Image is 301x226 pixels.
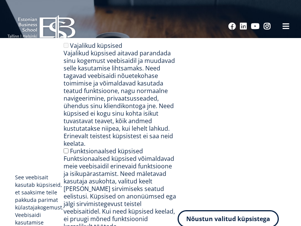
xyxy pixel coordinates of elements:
label: Vajalikud küpsised [70,41,122,50]
a: Facebook [228,23,236,30]
a: Linkedin [240,23,247,30]
a: Youtube [251,23,260,30]
label: Funktsionaalsed küpsised [70,147,143,155]
a: Instagram [263,23,271,30]
div: Vajalikud küpsised aitavad parandada sinu kogemust veebisaidil ja muudavad selle kasutamise lihts... [64,49,178,147]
